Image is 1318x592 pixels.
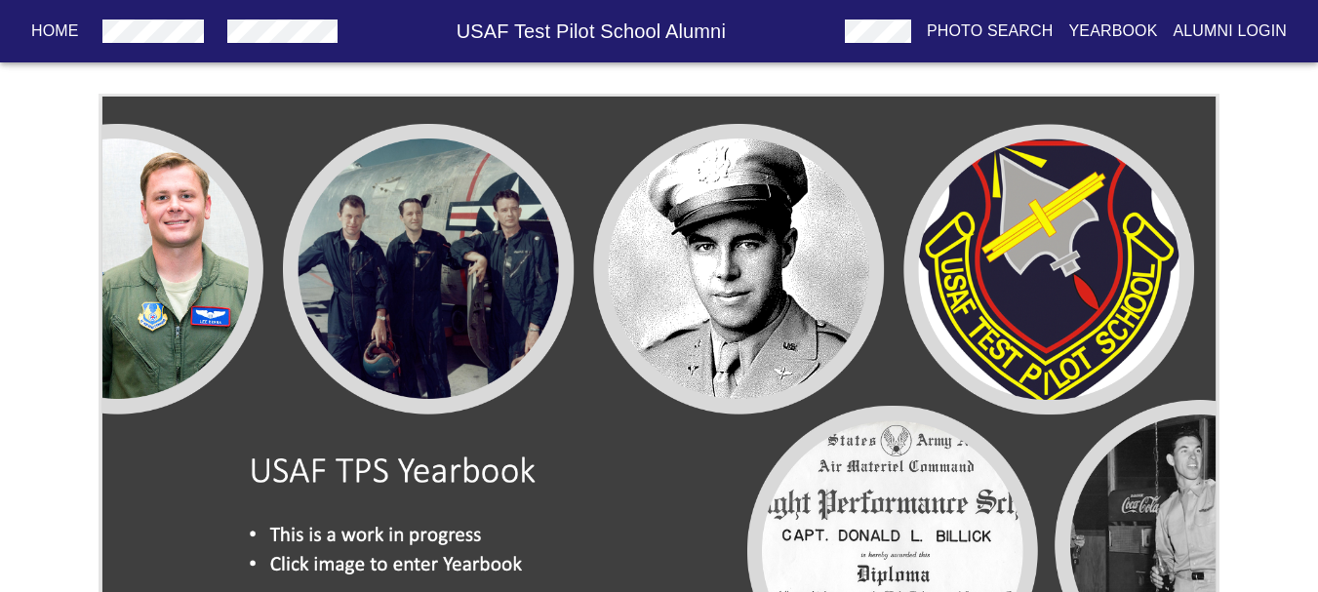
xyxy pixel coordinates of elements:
[1166,14,1296,49] button: Alumni Login
[1068,20,1157,43] p: Yearbook
[31,20,79,43] p: Home
[1174,20,1288,43] p: Alumni Login
[23,14,87,49] button: Home
[927,20,1054,43] p: Photo Search
[345,16,837,47] h6: USAF Test Pilot School Alumni
[919,14,1061,49] button: Photo Search
[1060,14,1165,49] button: Yearbook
